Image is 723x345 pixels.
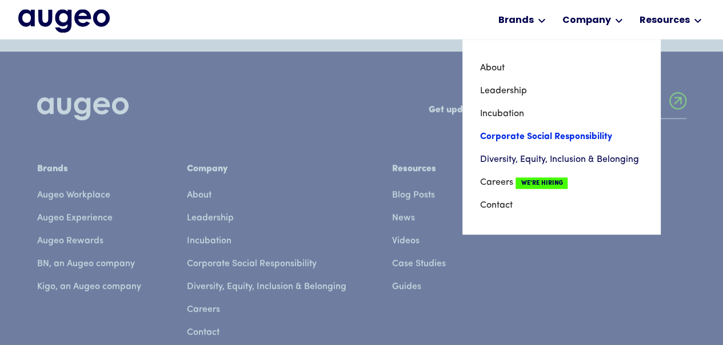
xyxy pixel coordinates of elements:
[516,177,568,189] span: We're Hiring
[562,14,610,27] div: Company
[498,14,533,27] div: Brands
[480,171,643,194] a: CareersWe're Hiring
[639,14,689,27] div: Resources
[462,39,660,234] nav: Company
[18,9,110,32] img: Augeo's full logo in midnight blue.
[480,125,643,148] a: Corporate Social Responsibility
[480,102,643,125] a: Incubation
[480,194,643,217] a: Contact
[480,148,643,171] a: Diversity, Equity, Inclusion & Belonging
[480,80,643,102] a: Leadership
[18,9,110,32] a: home
[480,57,643,80] a: About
